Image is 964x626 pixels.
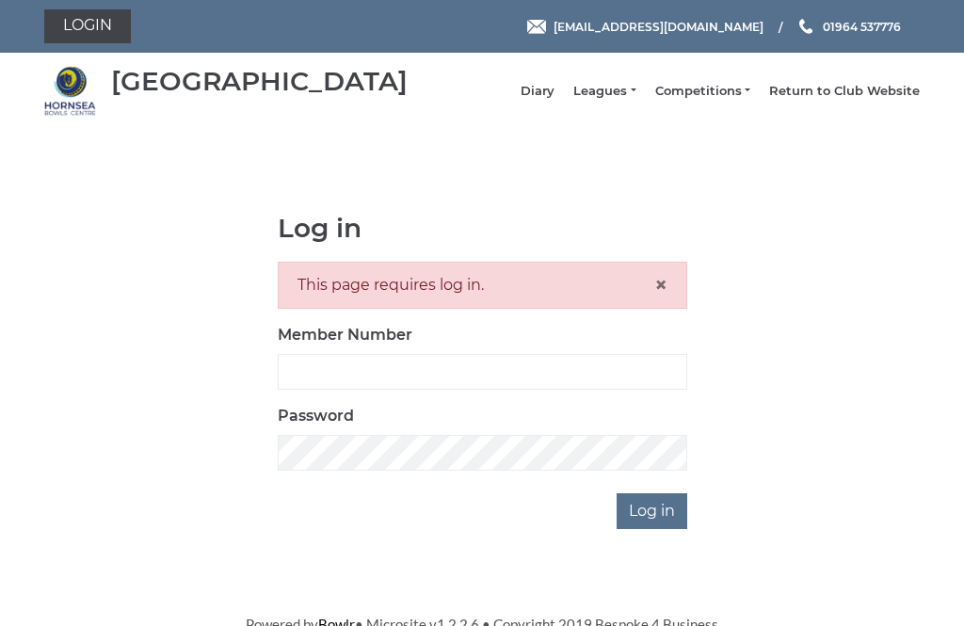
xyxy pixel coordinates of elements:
a: Competitions [655,83,750,100]
span: × [654,271,667,298]
a: Return to Club Website [769,83,920,100]
img: Hornsea Bowls Centre [44,65,96,117]
a: Phone us 01964 537776 [796,18,901,36]
h1: Log in [278,214,687,243]
img: Phone us [799,19,812,34]
div: This page requires log in. [278,262,687,309]
a: Email [EMAIL_ADDRESS][DOMAIN_NAME] [527,18,763,36]
label: Member Number [278,324,412,346]
span: [EMAIL_ADDRESS][DOMAIN_NAME] [554,19,763,33]
a: Leagues [573,83,635,100]
a: Diary [521,83,554,100]
label: Password [278,405,354,427]
button: Close [654,274,667,297]
a: Login [44,9,131,43]
div: [GEOGRAPHIC_DATA] [111,67,408,96]
input: Log in [617,493,687,529]
span: 01964 537776 [823,19,901,33]
img: Email [527,20,546,34]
